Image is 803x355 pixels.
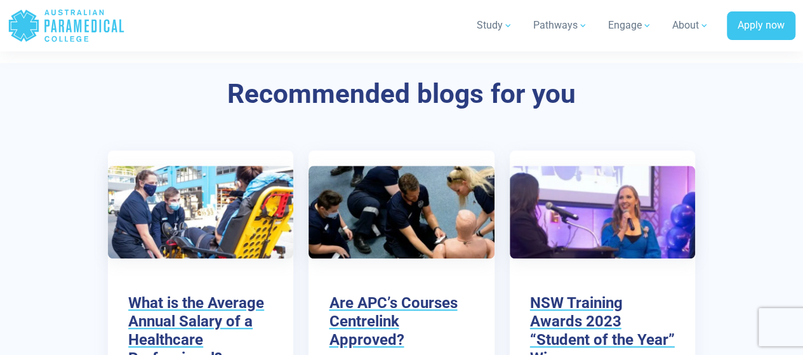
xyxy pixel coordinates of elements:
[601,8,660,43] a: Engage
[727,11,795,41] a: Apply now
[8,5,125,46] a: Australian Paramedical College
[108,166,293,258] img: What is the Average Annual Salary of a Healthcare Professional?
[665,8,717,43] a: About
[329,294,474,349] h3: Are APC’s Courses Centrelink Approved?
[67,78,736,111] h3: Recommended blogs for you
[469,8,521,43] a: Study
[526,8,595,43] a: Pathways
[510,166,695,258] img: NSW Training Awards 2023 “Student of the Year” Winner
[309,166,494,258] img: Are APC’s Courses Centrelink Approved?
